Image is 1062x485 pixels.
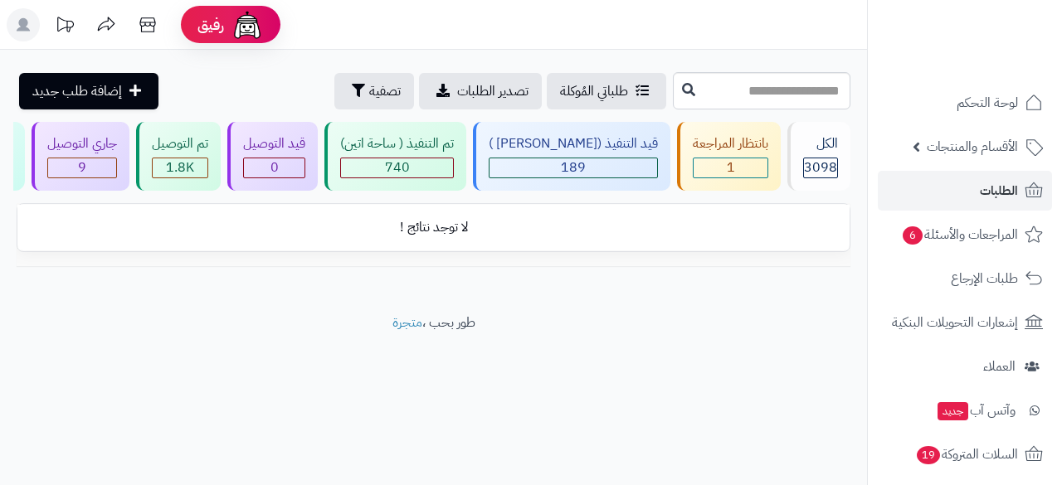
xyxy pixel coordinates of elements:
[17,205,850,250] td: لا توجد نتائج !
[694,158,767,177] div: 1
[152,134,208,153] div: تم التوصيل
[231,8,264,41] img: ai-face.png
[334,73,414,109] button: تصفية
[938,402,968,420] span: جديد
[419,73,542,109] a: تصدير الطلبات
[915,443,1018,466] span: السلات المتروكة
[901,223,1018,246] span: المراجعات والأسئلة
[878,259,1052,298] a: طلبات الإرجاع
[470,122,674,191] a: قيد التنفيذ ([PERSON_NAME] ) 189
[340,134,454,153] div: تم التنفيذ ( ساحة اتين)
[78,158,86,177] span: 9
[369,81,401,101] span: تصفية
[560,81,628,101] span: طلباتي المُوكلة
[153,158,207,177] div: 1751
[47,134,117,153] div: جاري التوصيل
[727,158,735,177] span: 1
[321,122,470,191] a: تم التنفيذ ( ساحة اتين) 740
[32,81,122,101] span: إضافة طلب جديد
[243,134,305,153] div: قيد التوصيل
[878,171,1052,211] a: الطلبات
[878,390,1052,430] a: وآتس آبجديد
[270,158,279,177] span: 0
[674,122,784,191] a: بانتظار المراجعة 1
[561,158,586,177] span: 189
[48,158,116,177] div: 9
[878,83,1052,123] a: لوحة التحكم
[803,134,838,153] div: الكل
[133,122,224,191] a: تم التوصيل 1.8K
[693,134,768,153] div: بانتظار المراجعة
[392,313,422,332] a: متجرة
[878,303,1052,342] a: إشعارات التحويلات البنكية
[44,8,85,46] a: تحديثات المنصة
[951,267,1018,290] span: طلبات الإرجاع
[457,81,529,101] span: تصدير الطلبات
[784,122,854,191] a: الكل3098
[28,122,133,191] a: جاري التوصيل 9
[957,91,1018,114] span: لوحة التحكم
[224,122,321,191] a: قيد التوصيل 0
[949,12,1046,47] img: logo-2.png
[878,347,1052,386] a: العملاء
[804,158,837,177] span: 3098
[878,215,1052,255] a: المراجعات والأسئلة6
[341,158,453,177] div: 740
[547,73,666,109] a: طلباتي المُوكلة
[983,355,1016,378] span: العملاء
[244,158,304,177] div: 0
[19,73,158,109] a: إضافة طلب جديد
[980,179,1018,202] span: الطلبات
[489,134,658,153] div: قيد التنفيذ ([PERSON_NAME] )
[916,445,941,465] span: 19
[936,399,1016,422] span: وآتس آب
[878,434,1052,474] a: السلات المتروكة19
[902,226,923,245] span: 6
[892,311,1018,334] span: إشعارات التحويلات البنكية
[927,135,1018,158] span: الأقسام والمنتجات
[490,158,657,177] div: 189
[197,15,224,35] span: رفيق
[385,158,410,177] span: 740
[166,158,194,177] span: 1.8K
